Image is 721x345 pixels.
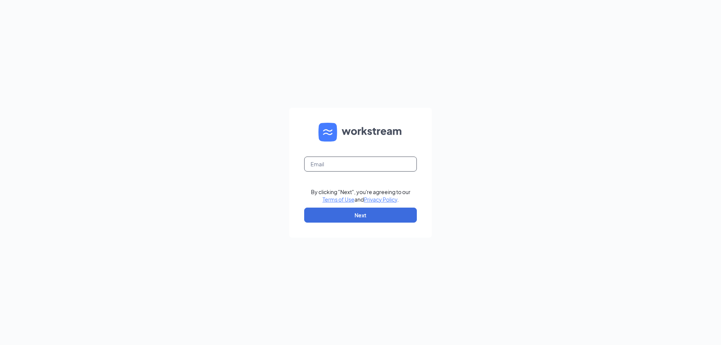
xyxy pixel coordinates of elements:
div: By clicking "Next", you're agreeing to our and . [311,188,410,203]
a: Terms of Use [323,196,354,203]
button: Next [304,208,417,223]
a: Privacy Policy [364,196,397,203]
img: WS logo and Workstream text [318,123,403,142]
input: Email [304,157,417,172]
